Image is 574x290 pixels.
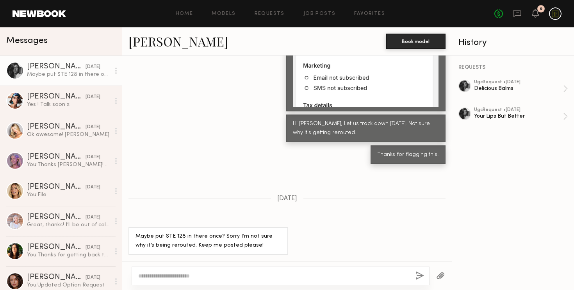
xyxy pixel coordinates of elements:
div: [PERSON_NAME] [27,93,86,101]
div: Thanks for flagging this. [378,150,439,159]
a: [PERSON_NAME] [128,33,228,50]
div: Maybe put STE 128 in there once? Sorry I’m not sure why it’s being rerouted. Keep me posted please! [27,71,110,78]
a: Requests [255,11,285,16]
div: You: Updated Option Request [27,281,110,289]
a: Home [176,11,193,16]
a: Job Posts [303,11,336,16]
div: You: File [27,191,110,199]
div: Ok awesome! [PERSON_NAME] [27,131,110,138]
div: Maybe put STE 128 in there once? Sorry I’m not sure why it’s being rerouted. Keep me posted please! [135,232,281,250]
a: ugcRequest •[DATE]Your Lips But Better [474,107,568,125]
button: Book model [386,34,446,49]
div: [PERSON_NAME] [27,153,86,161]
div: [PERSON_NAME] [27,213,86,221]
div: [DATE] [86,184,100,191]
div: You: Thanks [PERSON_NAME]! We will let our team know. xx [27,161,110,168]
div: [PERSON_NAME] [27,243,86,251]
div: ugc Request • [DATE] [474,107,563,113]
div: [DATE] [86,244,100,251]
div: [DATE] [86,274,100,281]
a: Favorites [354,11,385,16]
div: [DATE] [86,93,100,101]
div: [DATE] [86,214,100,221]
div: Great, thanks! I’ll be out of cell service here and there but will check messages whenever I have... [27,221,110,229]
div: [DATE] [86,63,100,71]
a: ugcRequest •[DATE]Delicious Balms [474,80,568,98]
div: History [458,38,568,47]
div: [PERSON_NAME] [27,63,86,71]
a: Models [212,11,235,16]
span: Messages [6,36,48,45]
div: Your Lips But Better [474,113,563,120]
div: [DATE] [86,154,100,161]
div: 9 [540,7,542,11]
span: [DATE] [277,195,297,202]
div: ugc Request • [DATE] [474,80,563,85]
div: Yes ! Talk soon x [27,101,110,108]
div: [PERSON_NAME] [27,183,86,191]
a: Book model [386,38,446,44]
div: You: Thanks for getting back to us! We'll keep you in mind for the next one! xx [27,251,110,259]
div: Delicious Balms [474,85,563,92]
div: Hi [PERSON_NAME], Let us track down [DATE]. Not sure why it's getting rerouted. [293,120,439,138]
div: REQUESTS [458,65,568,70]
div: [PERSON_NAME] [27,123,86,131]
div: [PERSON_NAME] [27,274,86,281]
div: [DATE] [86,124,100,131]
